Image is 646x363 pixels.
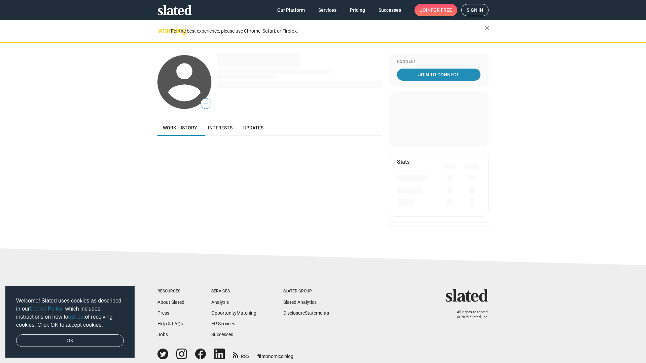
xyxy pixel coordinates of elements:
[233,349,249,360] a: RSS
[283,310,329,316] a: DisclosureStatements
[283,299,317,305] a: Slated Analytics
[318,4,336,16] span: Services
[211,310,256,316] a: OpportunityMatching
[201,99,211,108] span: —
[415,4,457,16] a: Joinfor free
[157,289,184,294] div: Resources
[283,289,329,294] div: Slated Group
[431,4,452,16] span: for free
[211,299,229,305] a: Analysis
[157,321,183,326] a: Help & FAQs
[397,59,480,65] div: Connect
[257,348,293,360] a: filmonomics blog
[16,334,124,347] a: dismiss cookie message
[238,120,269,136] a: Updates
[379,4,401,16] span: Successes
[68,314,85,320] a: opt-out
[157,310,169,316] a: Press
[157,120,203,136] a: Work history
[211,332,233,337] a: Successes
[16,297,124,329] span: Welcome! Slated uses cookies as described in our , which includes instructions on how to of recei...
[171,27,485,36] div: For the best experience, please use Chrome, Safari, or Firefox.
[257,354,265,359] span: film
[398,69,479,81] span: Join To Connect
[313,4,342,16] a: Services
[158,27,166,35] mat-icon: warning
[420,4,452,16] span: Join
[157,332,168,337] a: Jobs
[373,4,406,16] a: Successes
[277,4,305,16] span: Our Platform
[203,120,238,136] a: Interests
[467,4,483,16] span: Sign in
[350,4,365,16] span: Pricing
[211,321,235,326] a: EP Services
[157,299,184,305] a: About Slated
[483,24,491,32] mat-icon: close
[461,4,489,16] a: Sign in
[272,4,310,16] a: Our Platform
[208,125,232,130] span: Interests
[450,310,489,320] p: All rights reserved. © 2025 Slated, Inc.
[243,125,263,130] span: Updates
[30,306,62,312] a: Cookie Policy
[345,4,370,16] a: Pricing
[397,69,480,81] a: Join To Connect
[5,286,135,358] div: cookieconsent
[163,125,197,130] span: Work history
[397,158,409,165] mat-card-title: Stats
[211,289,256,294] div: Services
